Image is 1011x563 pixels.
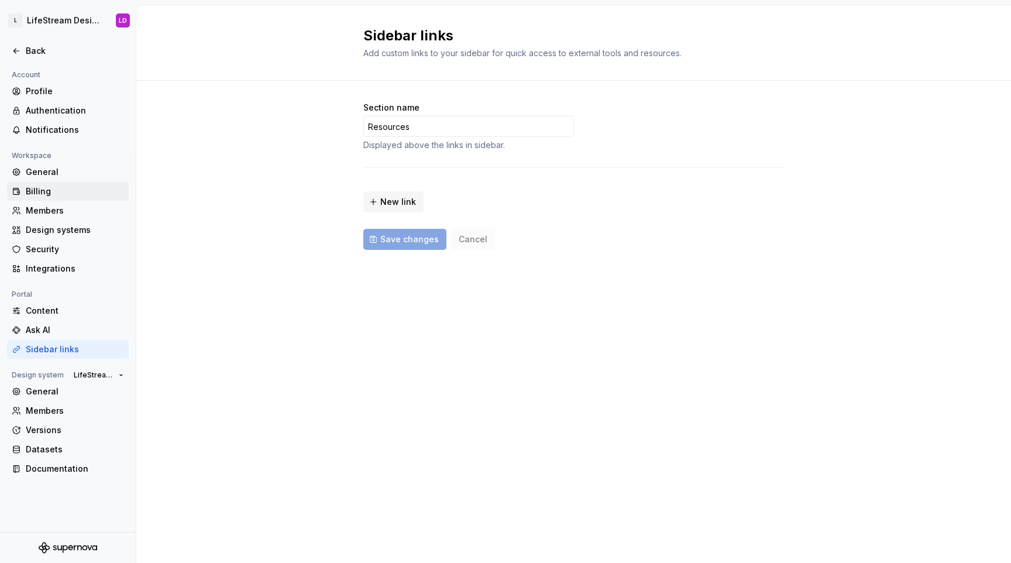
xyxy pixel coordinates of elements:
a: General [7,382,129,401]
button: LLifeStream Design WikiLD [2,8,133,33]
div: LifeStream Design Wiki [27,15,102,26]
div: Documentation [26,463,124,475]
a: General [7,163,129,181]
div: LD [119,16,127,25]
div: Content [26,305,124,317]
a: Datasets [7,440,129,459]
div: L [8,13,22,28]
a: Design systems [7,221,129,239]
a: Security [7,240,129,259]
div: Authentication [26,105,124,116]
a: Documentation [7,459,129,478]
div: Workspace [7,149,56,163]
div: Datasets [26,444,124,455]
span: LifeStream Design Wiki [74,370,114,380]
svg: Supernova Logo [39,542,97,554]
a: Authentication [7,101,129,120]
div: Security [26,243,124,255]
span: New link [380,196,416,208]
div: Billing [26,186,124,197]
span: Add custom links to your sidebar for quick access to external tools and resources. [363,48,682,58]
a: Ask AI [7,321,129,339]
a: Notifications [7,121,129,139]
div: Notifications [26,124,124,136]
a: Members [7,201,129,220]
div: Integrations [26,263,124,274]
div: Profile [26,85,124,97]
div: Members [26,205,124,217]
div: Displayed above the links in sidebar. [363,139,574,151]
a: Integrations [7,259,129,278]
div: Members [26,405,124,417]
h2: Sidebar links [363,26,771,45]
div: General [26,166,124,178]
label: Section name [363,102,419,114]
a: Members [7,401,129,420]
div: Design systems [26,224,124,236]
div: Back [26,45,124,57]
div: Sidebar links [26,344,124,355]
a: Versions [7,421,129,440]
div: General [26,386,124,397]
a: Billing [7,182,129,201]
a: Content [7,301,129,320]
a: Sidebar links [7,340,129,359]
div: Design system [7,368,68,382]
div: Versions [26,424,124,436]
button: New link [363,191,424,212]
a: Back [7,42,129,60]
a: Profile [7,82,129,101]
div: Ask AI [26,324,124,336]
div: Account [7,68,45,82]
div: Portal [7,287,37,301]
